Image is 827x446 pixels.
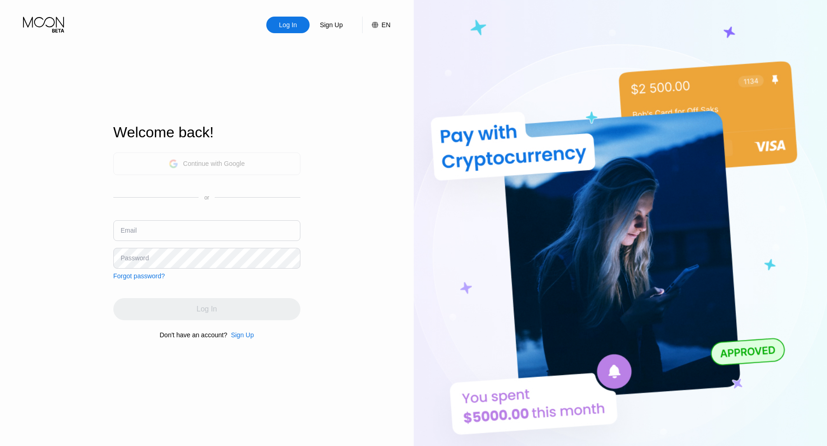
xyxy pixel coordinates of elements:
[204,194,209,201] div: or
[113,153,300,175] div: Continue with Google
[381,21,390,29] div: EN
[319,20,344,29] div: Sign Up
[278,20,298,29] div: Log In
[113,272,165,280] div: Forgot password?
[266,17,310,33] div: Log In
[121,227,137,234] div: Email
[160,331,228,339] div: Don't have an account?
[310,17,353,33] div: Sign Up
[183,160,245,167] div: Continue with Google
[121,254,149,262] div: Password
[113,124,300,141] div: Welcome back!
[231,331,254,339] div: Sign Up
[362,17,390,33] div: EN
[227,331,254,339] div: Sign Up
